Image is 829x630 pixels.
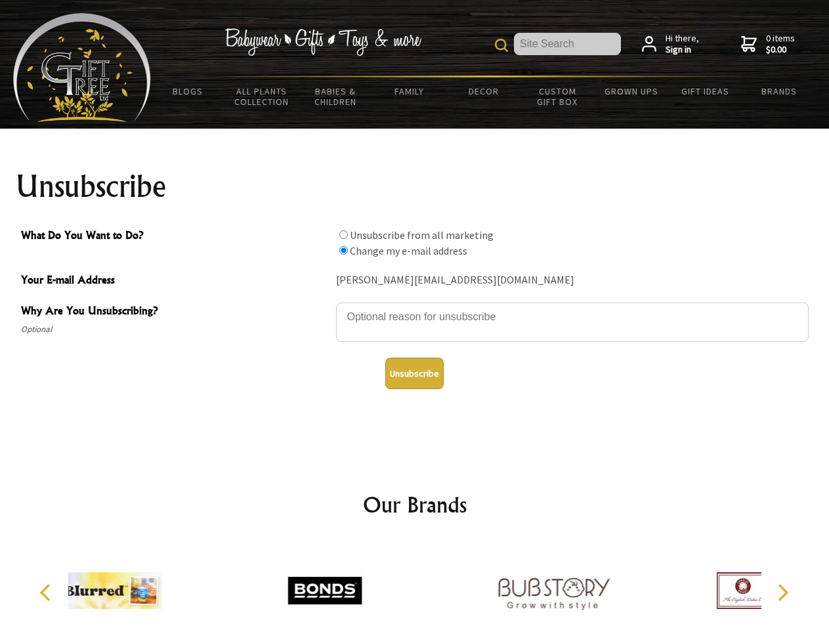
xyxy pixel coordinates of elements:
button: Next [768,578,797,607]
a: Grown Ups [594,77,668,105]
a: Brands [742,77,817,105]
input: What Do You Want to Do? [339,246,348,255]
a: Family [373,77,447,105]
textarea: Why Are You Unsubscribing? [336,303,809,342]
strong: Sign in [666,44,699,56]
img: Babyware - Gifts - Toys and more... [13,13,151,122]
span: Why Are You Unsubscribing? [21,303,329,322]
a: Custom Gift Box [521,77,595,115]
span: 0 items [766,32,795,56]
a: Hi there,Sign in [642,33,699,56]
button: Previous [33,578,62,607]
a: All Plants Collection [225,77,299,115]
input: What Do You Want to Do? [339,230,348,239]
a: Decor [446,77,521,105]
h2: Our Brands [26,489,803,520]
a: 0 items$0.00 [741,33,795,56]
strong: $0.00 [766,44,795,56]
img: product search [495,39,508,52]
a: Gift Ideas [668,77,742,105]
div: [PERSON_NAME][EMAIL_ADDRESS][DOMAIN_NAME] [336,270,809,291]
a: Babies & Children [299,77,373,115]
label: Unsubscribe from all marketing [350,228,494,241]
span: Your E-mail Address [21,272,329,291]
input: Site Search [514,33,621,55]
span: Hi there, [666,33,699,56]
span: What Do You Want to Do? [21,227,329,246]
img: Babywear - Gifts - Toys & more [224,28,421,56]
h1: Unsubscribe [16,171,814,202]
span: Optional [21,322,329,337]
label: Change my e-mail address [350,244,467,257]
a: BLOGS [151,77,225,105]
button: Unsubscribe [385,358,444,389]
